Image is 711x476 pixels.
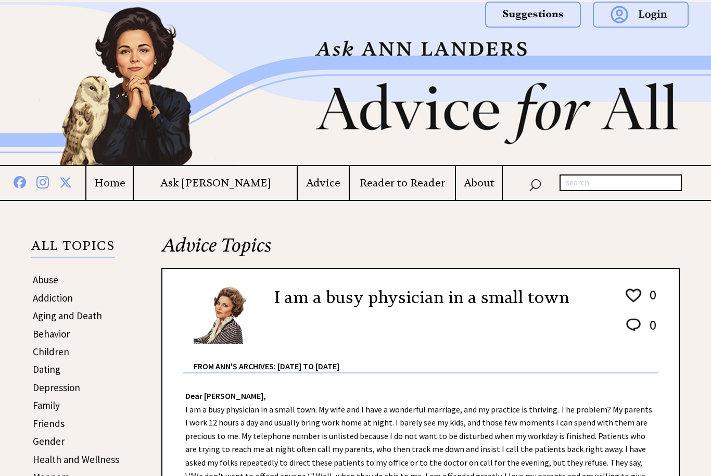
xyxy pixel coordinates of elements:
[350,177,455,190] a: Reader to Reader
[33,345,69,358] a: Children
[644,316,657,344] td: 0
[33,417,65,430] a: Friends
[86,177,133,190] a: Home
[36,174,49,189] img: instagram%20blue.png
[59,174,72,189] img: x%20blue.png
[33,273,58,286] a: Abuse
[33,381,80,394] a: Depression
[485,2,581,28] img: suggestions.png
[33,363,60,375] a: Dating
[33,435,65,447] a: Gender
[33,453,119,466] a: Health and Wellness
[194,345,658,372] div: From Ann's Archives: [DATE] to [DATE]
[33,328,70,340] a: Behavior
[624,286,643,305] img: heart_outline%201.png
[560,174,682,191] input: search
[14,174,26,189] img: facebook%20blue.png
[31,240,115,258] p: ALL TOPICS
[33,309,102,322] a: Aging and Death
[456,177,502,190] a: About
[33,399,60,411] a: Family
[194,285,259,344] img: Ann6%20v2%20small.png
[644,286,657,315] td: 0
[134,177,296,190] a: Ask [PERSON_NAME]
[624,317,643,333] img: message_round%202.png
[33,292,73,304] a: Addiction
[593,2,689,28] img: login.png
[161,233,680,268] h2: Advice Topics
[529,177,541,192] img: search_nav.png
[274,285,569,310] h2: I am a busy physician in a small town
[185,391,266,401] strong: Dear [PERSON_NAME],
[298,177,349,190] a: Advice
